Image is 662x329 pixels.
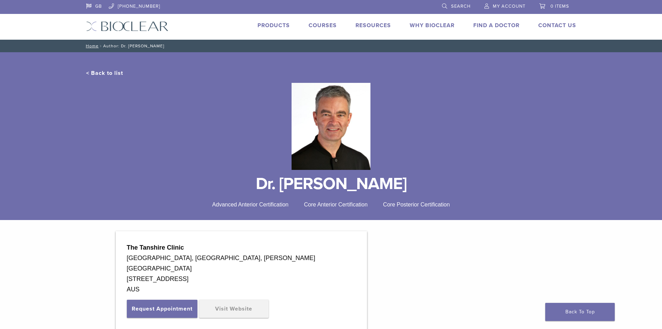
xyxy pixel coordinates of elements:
a: Visit Website [199,300,269,318]
img: Bioclear [292,83,370,170]
span: 0 items [550,3,569,9]
a: Products [258,22,290,29]
img: Bioclear [86,21,169,31]
span: Search [451,3,471,9]
nav: Author: Dr. [PERSON_NAME] [81,40,581,52]
h1: Dr. [PERSON_NAME] [86,175,576,192]
a: Resources [355,22,391,29]
a: Find A Doctor [473,22,520,29]
div: [STREET_ADDRESS] AUS [127,274,356,295]
a: Courses [309,22,337,29]
a: Why Bioclear [410,22,455,29]
span: Advanced Anterior Certification [212,202,289,207]
span: Core Posterior Certification [383,202,450,207]
div: [GEOGRAPHIC_DATA], [GEOGRAPHIC_DATA], [PERSON_NAME][GEOGRAPHIC_DATA] [127,253,356,274]
button: Request Appointment [127,300,197,318]
span: Core Anterior Certification [304,202,368,207]
span: My Account [493,3,525,9]
a: Home [84,44,99,48]
span: / [99,44,103,48]
a: Back To Top [545,303,615,321]
strong: The Tanshire Clinic [127,244,184,251]
a: Contact Us [538,22,576,29]
a: < Back to list [86,70,123,77]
